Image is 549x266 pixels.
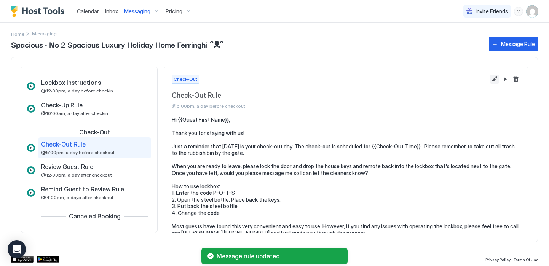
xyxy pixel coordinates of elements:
span: Inbox [105,8,118,14]
span: Messaging [124,8,150,15]
span: @5:00pm, a day before checkout [172,103,487,109]
button: Delete message rule [511,75,520,84]
span: @10:00am, a day after checkin [41,110,108,116]
button: Pause Message Rule [501,75,510,84]
a: Home [11,30,24,38]
span: Message rule updated [217,252,342,260]
span: Check-Up Rule [41,101,83,109]
span: Lockbox Instructions [41,79,101,86]
span: @5:00pm, a day before checkout [41,150,115,155]
span: Pricing [166,8,182,15]
div: Open Intercom Messenger [8,240,26,258]
span: Spacious · No 2 Spacious Luxury Holiday Home Ferringhi ᵔᴥᵔ [11,38,481,50]
span: Review Guest Rule [41,163,93,170]
button: Message Rule [489,37,538,51]
span: Calendar [77,8,99,14]
span: Canceled Booking [69,212,121,220]
span: Invite Friends [476,8,508,15]
span: Booking Cancellation [41,225,102,232]
a: Host Tools Logo [11,6,68,17]
span: Home [11,31,24,37]
span: @4:00pm, 5 days after checkout [41,194,113,200]
span: Check-Out Rule [172,91,487,100]
a: Inbox [105,7,118,15]
button: Edit message rule [490,75,499,84]
span: @12:00pm, a day after checkout [41,172,112,178]
span: Check-Out [174,76,197,83]
span: @12:00pm, a day before checkin [41,88,113,94]
div: menu [514,7,523,16]
div: Message Rule [501,40,535,48]
span: Check-Out Rule [41,140,86,148]
span: Remind Guest to Review Rule [41,185,124,193]
div: User profile [526,5,538,18]
a: Calendar [77,7,99,15]
span: Check-Out [79,128,110,136]
div: Breadcrumb [11,30,24,38]
span: Breadcrumb [32,31,57,37]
